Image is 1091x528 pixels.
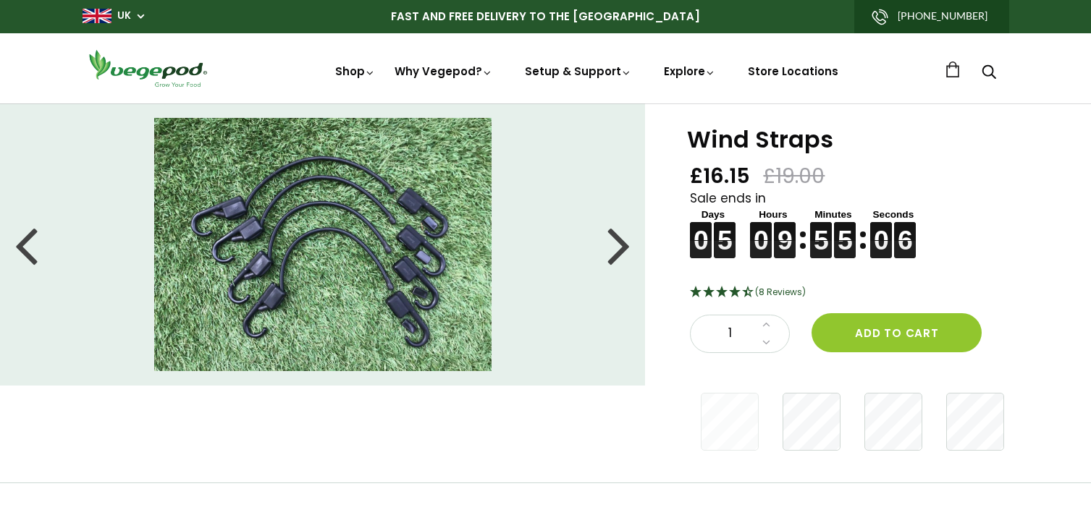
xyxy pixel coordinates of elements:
[834,222,856,240] figure: 5
[690,222,712,240] figure: 0
[774,222,796,240] figure: 9
[395,64,493,79] a: Why Vegepod?
[335,64,376,79] a: Shop
[748,64,838,79] a: Store Locations
[690,284,1055,302] div: 4.25 Stars - 8 Reviews
[525,64,632,79] a: Setup & Support
[758,333,775,352] a: Decrease quantity by 1
[154,118,492,371] img: Wind Straps
[870,222,892,240] figure: 0
[690,163,750,190] span: £16.15
[758,315,775,334] a: Increase quantity by 1
[117,9,131,23] a: UK
[894,222,916,240] figure: 6
[812,313,982,352] button: Add to cart
[750,222,772,240] figure: 0
[83,48,213,89] img: Vegepod
[705,324,754,343] span: 1
[714,222,736,240] figure: 5
[982,66,996,81] a: Search
[690,190,1055,259] div: Sale ends in
[687,128,1055,151] h1: Wind Straps
[83,9,111,23] img: gb_large.png
[763,163,825,190] span: £19.00
[664,64,716,79] a: Explore
[755,286,806,298] span: 4.25 Stars - 8 Reviews
[810,222,832,240] figure: 5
